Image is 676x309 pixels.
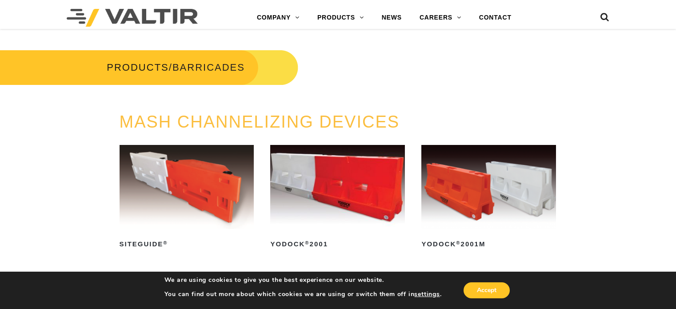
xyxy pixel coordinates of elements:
a: PRODUCTS [308,9,373,27]
sup: ® [456,240,460,245]
img: Yodock 2001 Water Filled Barrier and Barricade [270,145,405,229]
p: You can find out more about which cookies we are using or switch them off in . [164,290,442,298]
h2: Yodock 2001 [270,237,405,251]
a: Yodock®2001M [421,145,556,251]
a: CONTACT [470,9,520,27]
a: CAREERS [411,9,470,27]
h2: Yodock 2001M [421,237,556,251]
a: COMPANY [248,9,308,27]
sup: ® [305,240,309,245]
h2: SiteGuide [120,237,254,251]
a: NEWS [373,9,411,27]
button: settings [414,290,440,298]
button: Accept [464,282,510,298]
p: We are using cookies to give you the best experience on our website. [164,276,442,284]
a: MASH CHANNELIZING DEVICES [120,112,400,131]
a: Yodock®2001 [270,145,405,251]
span: BARRICADES [172,62,245,73]
img: Valtir [67,9,198,27]
sup: ® [163,240,168,245]
a: SiteGuide® [120,145,254,251]
a: PRODUCTS [107,62,168,73]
